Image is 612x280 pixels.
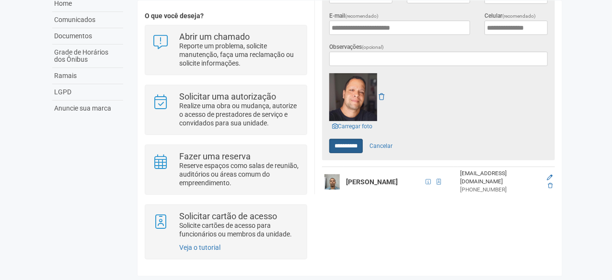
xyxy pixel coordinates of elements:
a: Solicitar uma autorização Realize uma obra ou mudança, autorize o acesso de prestadores de serviç... [152,92,300,127]
span: (opcional) [362,45,384,50]
a: Solicitar cartão de acesso Solicite cartões de acesso para funcionários ou membros da unidade. [152,212,300,238]
a: LGPD [52,84,123,101]
div: [EMAIL_ADDRESS][DOMAIN_NAME] [461,169,540,186]
h4: O que você deseja? [145,12,307,20]
span: (recomendado) [502,13,536,19]
a: Veja o tutorial [179,244,220,251]
p: Reporte um problema, solicite manutenção, faça uma reclamação ou solicite informações. [179,42,300,67]
a: Fazer uma reserva Reserve espaços como salas de reunião, auditórios ou áreas comum do empreendime... [152,152,300,187]
a: Ramais [52,68,123,84]
a: Excluir membro [548,182,553,189]
strong: Solicitar cartão de acesso [179,211,277,221]
label: Celular [485,11,536,21]
p: Realize uma obra ou mudança, autorize o acesso de prestadores de serviço e convidados para sua un... [179,101,300,127]
strong: [PERSON_NAME] [346,178,398,186]
a: Remover [379,93,384,101]
p: Solicite cartões de acesso para funcionários ou membros da unidade. [179,221,300,238]
a: Cancelar [364,139,398,153]
a: Carregar foto [329,121,375,132]
strong: Solicitar uma autorização [179,91,276,101]
a: Grade de Horários dos Ônibus [52,45,123,68]
p: Reserve espaços como salas de reunião, auditórios ou áreas comum do empreendimento. [179,161,300,187]
strong: Fazer uma reserva [179,151,251,161]
a: Anuncie sua marca [52,101,123,116]
label: Observações [329,43,384,52]
a: Comunicados [52,12,123,28]
a: Editar membro [547,174,553,181]
img: GetFile [329,73,377,121]
a: Documentos [52,28,123,45]
a: Abrir um chamado Reporte um problema, solicite manutenção, faça uma reclamação ou solicite inform... [152,33,300,67]
img: user.png [324,174,340,190]
strong: Abrir um chamado [179,32,250,42]
div: [PHONE_NUMBER] [461,186,540,194]
label: E-mail [329,11,379,21]
span: (recomendado) [345,13,379,19]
